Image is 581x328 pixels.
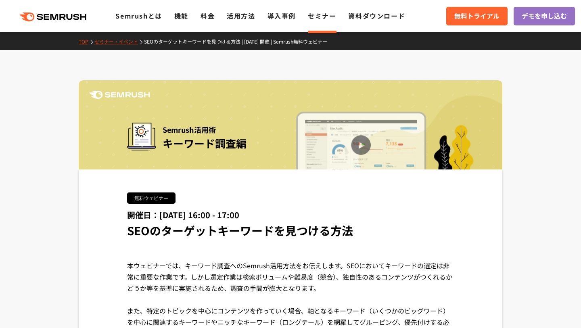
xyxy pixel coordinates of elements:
a: 無料トライアル [446,7,508,25]
a: 料金 [201,11,215,21]
a: Semrushとは [115,11,162,21]
span: 開催日：[DATE] 16:00 - 17:00 [127,209,239,221]
a: セミナー・イベント [94,38,144,45]
a: SEOのターゲットキーワードを見つける方法 | [DATE] 開催 | Semrush無料ウェビナー [144,38,333,45]
a: 機能 [174,11,188,21]
span: デモを申し込む [522,11,567,21]
a: セミナー [308,11,336,21]
span: 無料トライアル [454,11,499,21]
a: 活用方法 [227,11,255,21]
img: Semrush [89,91,150,99]
span: Semrush活用術 [163,123,247,136]
div: 無料ウェビナー [127,192,176,204]
span: キーワード調査編 [163,136,247,150]
a: 資料ダウンロード [348,11,405,21]
a: 導入事例 [268,11,296,21]
span: SEOのターゲットキーワードを見つける方法 [127,222,353,238]
a: デモを申し込む [514,7,575,25]
a: TOP [79,38,94,45]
